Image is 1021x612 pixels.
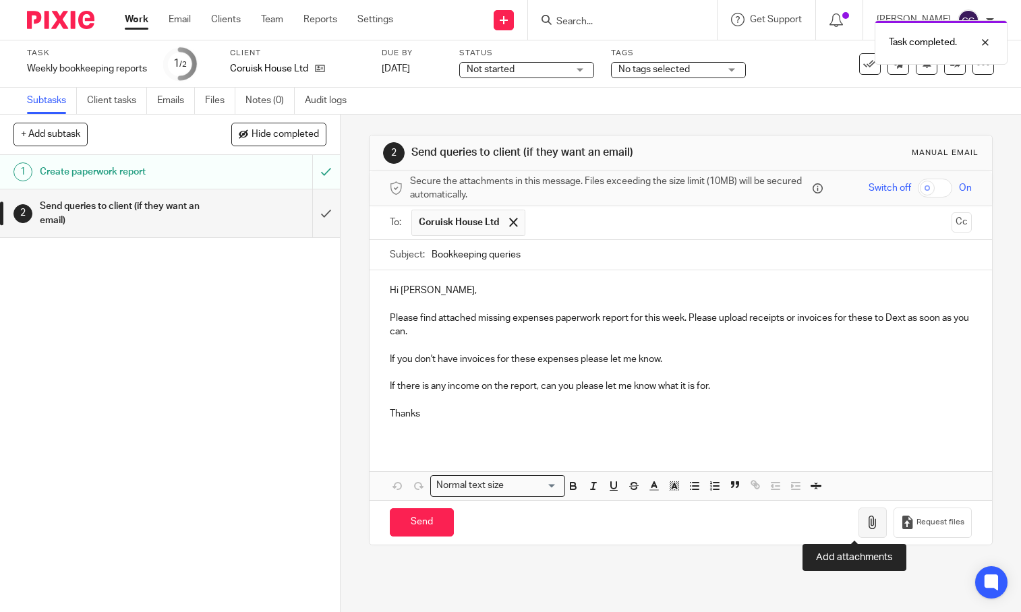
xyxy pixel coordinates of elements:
[508,479,557,493] input: Search for option
[390,379,972,393] p: If there is any income on the report, can you please let me know what it is for.
[383,142,405,164] div: 2
[169,13,191,26] a: Email
[231,123,326,146] button: Hide completed
[261,13,283,26] a: Team
[357,13,393,26] a: Settings
[13,204,32,223] div: 2
[305,88,357,114] a: Audit logs
[390,508,454,537] input: Send
[13,162,32,181] div: 1
[211,13,241,26] a: Clients
[390,284,972,297] p: Hi [PERSON_NAME],
[157,88,195,114] a: Emails
[467,65,515,74] span: Not started
[410,175,809,202] span: Secure the attachments in this message. Files exceeding the size limit (10MB) will be secured aut...
[40,162,212,182] h1: Create paperwork report
[173,56,187,71] div: 1
[959,181,972,195] span: On
[618,65,690,74] span: No tags selected
[382,64,410,73] span: [DATE]
[390,353,972,366] p: If you don't have invoices for these expenses please let me know.
[230,48,365,59] label: Client
[245,88,295,114] a: Notes (0)
[382,48,442,59] label: Due by
[27,48,147,59] label: Task
[434,479,507,493] span: Normal text size
[125,13,148,26] a: Work
[87,88,147,114] a: Client tasks
[916,517,964,528] span: Request files
[27,62,147,75] div: Weekly bookkeeping reports
[958,9,979,31] img: svg%3E
[411,146,709,160] h1: Send queries to client (if they want an email)
[390,407,972,421] p: Thanks
[27,11,94,29] img: Pixie
[390,248,425,262] label: Subject:
[390,311,972,339] p: Please find attached missing expenses paperwork report for this week. Please upload receipts or i...
[205,88,235,114] a: Files
[179,61,187,68] small: /2
[894,508,972,538] button: Request files
[40,196,212,231] h1: Send queries to client (if they want an email)
[430,475,565,496] div: Search for option
[27,88,77,114] a: Subtasks
[952,212,972,233] button: Cc
[869,181,911,195] span: Switch off
[889,36,957,49] p: Task completed.
[230,62,308,75] p: Coruisk House Ltd
[303,13,337,26] a: Reports
[459,48,594,59] label: Status
[252,129,319,140] span: Hide completed
[390,216,405,229] label: To:
[912,148,979,158] div: Manual email
[13,123,88,146] button: + Add subtask
[419,216,499,229] span: Coruisk House Ltd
